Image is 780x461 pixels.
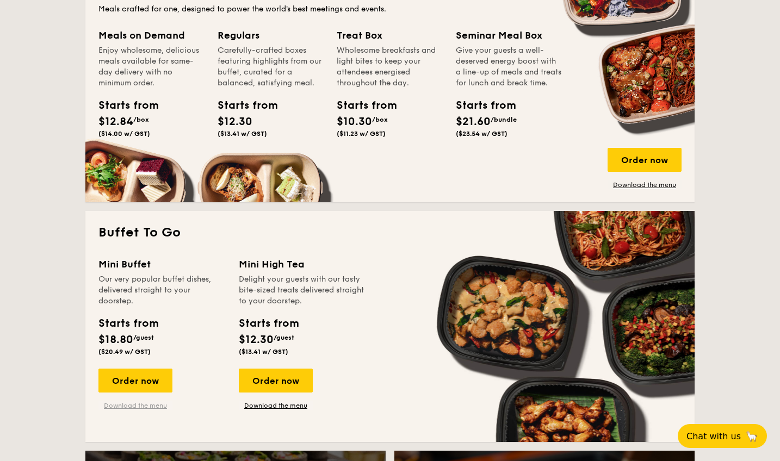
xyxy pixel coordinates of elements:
[456,115,491,128] span: $21.60
[337,97,386,114] div: Starts from
[98,257,226,272] div: Mini Buffet
[98,28,205,43] div: Meals on Demand
[372,116,388,123] span: /box
[98,45,205,89] div: Enjoy wholesome, delicious meals available for same-day delivery with no minimum order.
[239,274,366,307] div: Delight your guests with our tasty bite-sized treats delivered straight to your doorstep.
[98,274,226,307] div: Our very popular buffet dishes, delivered straight to your doorstep.
[608,148,682,172] div: Order now
[218,97,267,114] div: Starts from
[239,401,313,410] a: Download the menu
[239,333,274,346] span: $12.30
[239,348,288,356] span: ($13.41 w/ GST)
[745,430,758,443] span: 🦙
[98,4,682,15] div: Meals crafted for one, designed to power the world's best meetings and events.
[218,45,324,89] div: Carefully-crafted boxes featuring highlights from our buffet, curated for a balanced, satisfying ...
[98,369,172,393] div: Order now
[98,224,682,241] h2: Buffet To Go
[239,257,366,272] div: Mini High Tea
[456,130,507,138] span: ($23.54 w/ GST)
[98,333,133,346] span: $18.80
[686,431,741,441] span: Chat with us
[218,130,267,138] span: ($13.41 w/ GST)
[456,28,562,43] div: Seminar Meal Box
[491,116,517,123] span: /bundle
[678,424,767,448] button: Chat with us🦙
[456,45,562,89] div: Give your guests a well-deserved energy boost with a line-up of meals and treats for lunch and br...
[98,401,172,410] a: Download the menu
[456,97,505,114] div: Starts from
[133,116,149,123] span: /box
[218,115,252,128] span: $12.30
[239,369,313,393] div: Order now
[133,334,154,341] span: /guest
[337,28,443,43] div: Treat Box
[98,130,150,138] span: ($14.00 w/ GST)
[337,115,372,128] span: $10.30
[337,45,443,89] div: Wholesome breakfasts and light bites to keep your attendees energised throughout the day.
[218,28,324,43] div: Regulars
[98,348,151,356] span: ($20.49 w/ GST)
[98,97,147,114] div: Starts from
[274,334,294,341] span: /guest
[337,130,386,138] span: ($11.23 w/ GST)
[98,115,133,128] span: $12.84
[98,315,158,332] div: Starts from
[608,180,682,189] a: Download the menu
[239,315,298,332] div: Starts from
